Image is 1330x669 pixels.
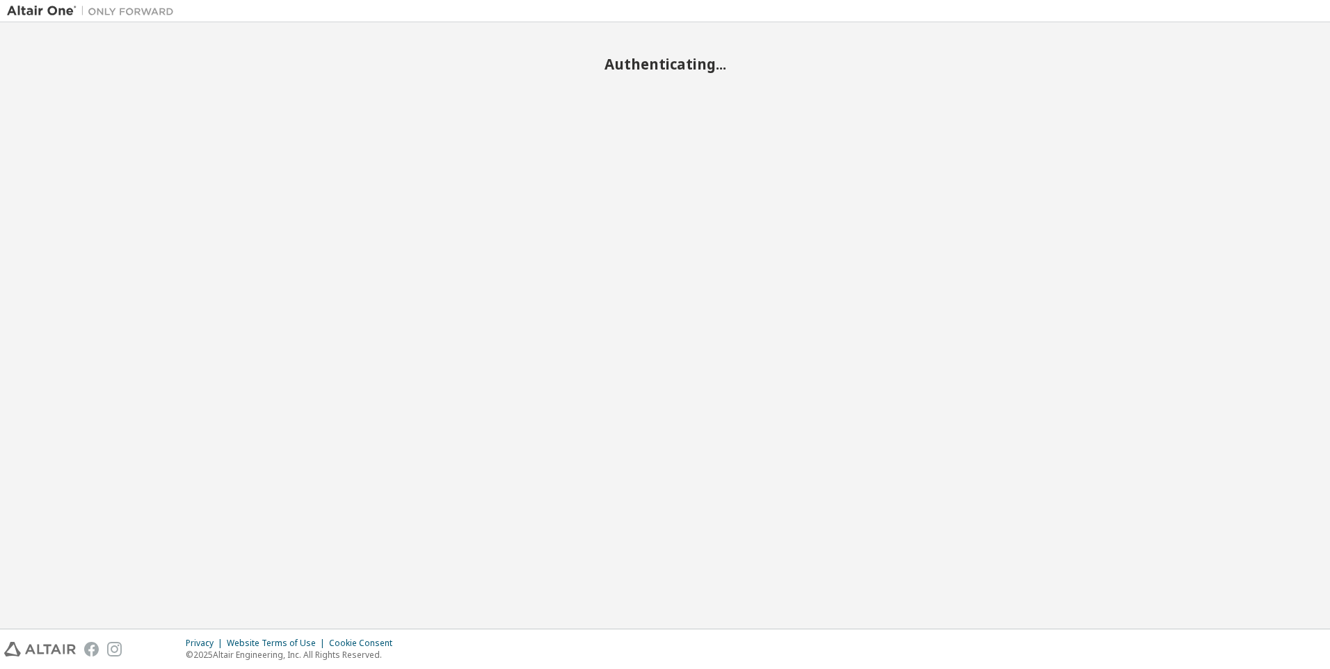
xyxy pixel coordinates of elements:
div: Cookie Consent [329,638,401,649]
img: facebook.svg [84,642,99,656]
div: Website Terms of Use [227,638,329,649]
img: altair_logo.svg [4,642,76,656]
img: Altair One [7,4,181,18]
div: Privacy [186,638,227,649]
p: © 2025 Altair Engineering, Inc. All Rights Reserved. [186,649,401,661]
h2: Authenticating... [7,55,1323,73]
img: instagram.svg [107,642,122,656]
